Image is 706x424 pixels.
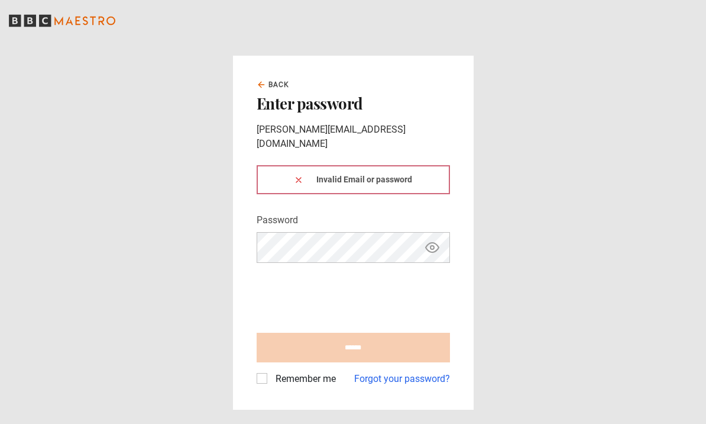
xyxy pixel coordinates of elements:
[257,79,290,90] a: Back
[268,79,290,90] span: Back
[257,213,298,227] label: Password
[271,372,336,386] label: Remember me
[257,123,450,151] p: [PERSON_NAME][EMAIL_ADDRESS][DOMAIN_NAME]
[9,12,115,30] svg: BBC Maestro
[257,165,450,194] div: Invalid Email or password
[257,95,450,113] h2: Enter password
[422,237,442,258] button: Show password
[354,372,450,386] a: Forgot your password?
[257,272,436,319] iframe: reCAPTCHA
